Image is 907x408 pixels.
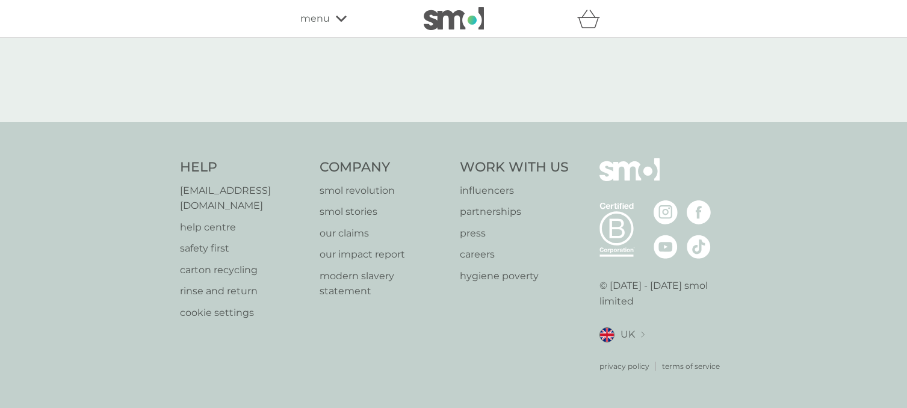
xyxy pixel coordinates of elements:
[460,247,569,262] a: careers
[320,158,448,177] h4: Company
[654,200,678,224] img: visit the smol Instagram page
[621,327,635,342] span: UK
[599,158,660,199] img: smol
[460,158,569,177] h4: Work With Us
[460,226,569,241] a: press
[180,183,308,214] a: [EMAIL_ADDRESS][DOMAIN_NAME]
[687,200,711,224] img: visit the smol Facebook page
[320,226,448,241] a: our claims
[641,332,645,338] img: select a new location
[577,7,607,31] div: basket
[687,235,711,259] img: visit the smol Tiktok page
[460,183,569,199] a: influencers
[460,204,569,220] a: partnerships
[320,183,448,199] a: smol revolution
[599,278,728,309] p: © [DATE] - [DATE] smol limited
[599,360,649,372] a: privacy policy
[460,268,569,284] a: hygiene poverty
[180,283,308,299] a: rinse and return
[654,235,678,259] img: visit the smol Youtube page
[180,241,308,256] a: safety first
[424,7,484,30] img: smol
[320,204,448,220] a: smol stories
[180,262,308,278] a: carton recycling
[300,11,330,26] span: menu
[599,327,614,342] img: UK flag
[180,220,308,235] a: help centre
[180,305,308,321] a: cookie settings
[320,247,448,262] a: our impact report
[662,360,720,372] a: terms of service
[180,158,308,177] h4: Help
[320,268,448,299] a: modern slavery statement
